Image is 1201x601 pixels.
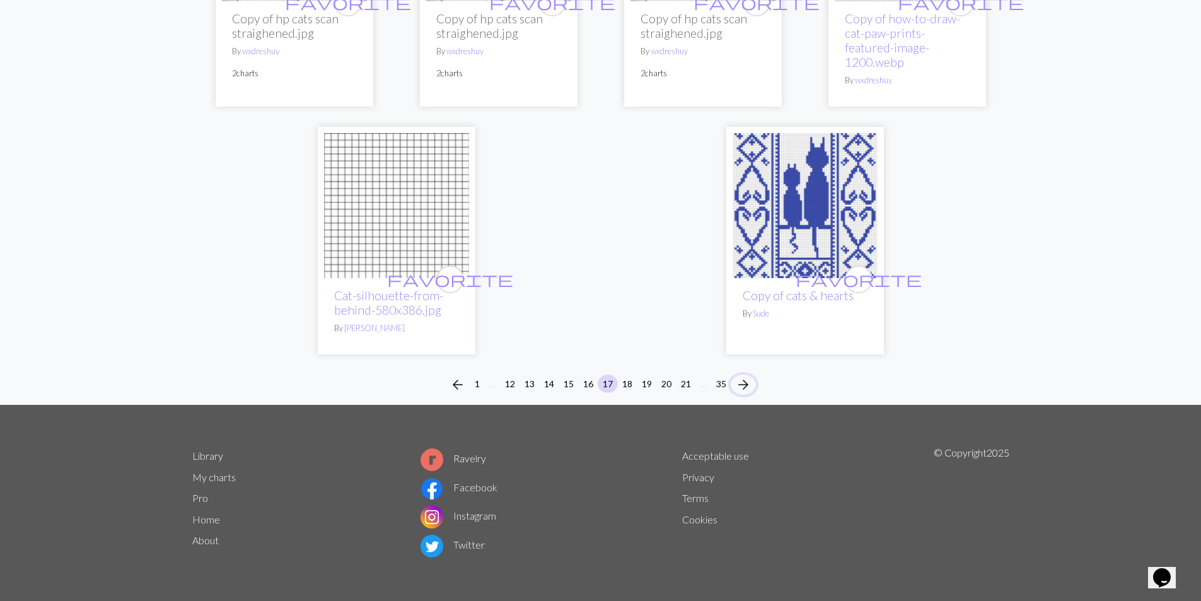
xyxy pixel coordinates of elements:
p: By [436,45,561,57]
a: Cat-silhouette-from-behind-580x386.jpg [334,288,443,317]
p: By [334,322,459,334]
a: [PERSON_NAME] [344,323,405,333]
i: favourite [387,267,513,292]
a: wxdreshuy [242,46,279,56]
button: 15 [559,375,579,393]
p: 2 charts [436,67,561,79]
span: favorite [796,269,922,289]
h2: Copy of hp cats scan straighened.jpg [641,11,765,40]
button: 16 [578,375,598,393]
img: Cat-silhouette-from-behind-580x386.jpg [324,133,469,278]
a: Pro [192,492,208,504]
img: Twitter logo [421,535,443,557]
button: 12 [500,375,520,393]
img: cats & hearts [733,133,878,278]
i: Next [736,377,751,392]
img: Ravelry logo [421,448,443,471]
iframe: chat widget [1148,551,1188,588]
a: My charts [192,471,236,483]
a: Instagram [421,510,496,522]
p: By [743,308,867,320]
p: © Copyright 2025 [934,445,1009,560]
a: Cookies [682,513,717,525]
p: By [232,45,357,57]
p: 2 charts [641,67,765,79]
a: Ravelry [421,452,486,464]
button: 1 [470,375,485,393]
nav: Page navigation [445,375,756,395]
a: Copy of cats & hearts [743,288,854,303]
img: Facebook logo [421,477,443,500]
button: favourite [436,265,464,293]
a: Privacy [682,471,714,483]
a: Acceptable use [682,450,749,462]
a: Copy of how-to-draw-cat-paw-prints-featured-image-1200.webp [845,11,960,69]
a: Twitter [421,539,485,551]
p: By [845,74,970,86]
a: Facebook [421,481,497,493]
p: By [641,45,765,57]
a: Library [192,450,223,462]
button: 19 [637,375,657,393]
a: Cat-silhouette-from-behind-580x386.jpg [324,198,469,210]
button: Previous [445,375,470,395]
p: 2 charts [232,67,357,79]
a: About [192,534,219,546]
a: wxdreshuy [855,75,892,85]
span: arrow_forward [736,376,751,394]
button: 20 [656,375,676,393]
span: favorite [387,269,513,289]
button: 21 [676,375,696,393]
button: 14 [539,375,559,393]
button: 17 [598,375,618,393]
button: 35 [711,375,731,393]
button: favourite [845,265,873,293]
button: 13 [519,375,540,393]
h2: Copy of hp cats scan straighened.jpg [232,11,357,40]
button: 18 [617,375,637,393]
h2: Copy of hp cats scan straighened.jpg [436,11,561,40]
i: Previous [450,377,465,392]
i: favourite [796,267,922,292]
span: arrow_back [450,376,465,394]
a: Terms [682,492,709,504]
a: wxdreshuy [446,46,484,56]
a: Sude [753,308,769,318]
img: Instagram logo [421,506,443,528]
a: cats & hearts [733,198,878,210]
button: Next [731,375,756,395]
a: wxdreshuy [651,46,688,56]
a: Home [192,513,220,525]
